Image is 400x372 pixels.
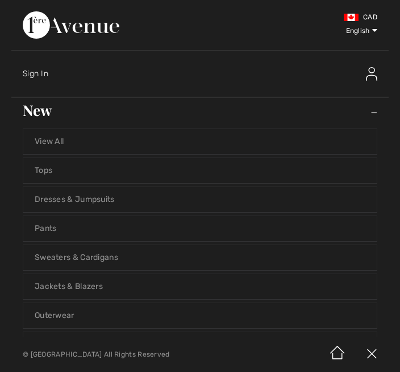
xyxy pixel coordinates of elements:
[23,274,377,299] a: Jackets & Blazers
[23,245,377,270] a: Sweaters & Cardigans
[355,337,389,372] img: X
[236,11,377,23] div: CAD
[23,332,377,357] a: Skirts
[11,98,389,123] a: New
[23,69,48,78] span: Sign In
[27,8,51,18] span: Help
[23,11,119,39] img: 1ère Avenue
[366,67,377,81] img: Sign In
[320,337,355,372] img: Home
[23,350,236,358] p: © [GEOGRAPHIC_DATA] All Rights Reserved
[23,129,377,154] a: View All
[23,187,377,212] a: Dresses & Jumpsuits
[23,158,377,183] a: Tops
[23,303,377,328] a: Outerwear
[23,216,377,241] a: Pants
